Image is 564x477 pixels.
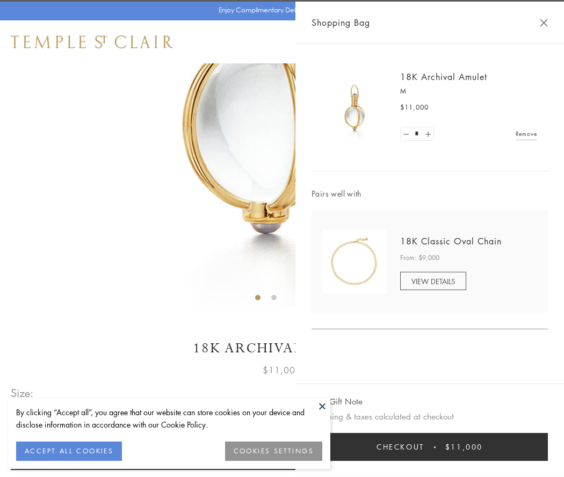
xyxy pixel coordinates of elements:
[225,442,322,461] button: COOKIES SETTINGS
[16,406,322,431] div: By clicking “Accept all”, you agree that our website can store cookies on your device and disclos...
[312,16,370,30] span: Shopping Bag
[11,339,553,358] h1: 18K Archival Amulet
[312,187,548,200] span: Pairs well with
[401,127,411,141] a: Set quantity to 0
[322,75,387,140] img: 18K Archival Amulet
[219,5,341,16] p: Enjoy Complimentary Delivery & Returns
[422,127,433,141] a: Set quantity to 2
[400,71,487,83] a: 18K Archival Amulet
[263,363,301,377] span: $11,000
[16,442,122,461] button: ACCEPT ALL COOKIES
[377,441,424,453] span: Checkout
[322,229,387,294] img: N88865-OV18
[540,19,548,27] button: Close Shopping Bag
[400,86,537,97] p: M
[411,276,455,286] span: VIEW DETAILS
[312,433,548,461] button: Checkout $11,000
[11,384,34,402] span: Size:
[11,35,173,48] img: Temple St. Clair
[516,128,537,140] a: Remove
[400,272,466,290] a: VIEW DETAILS
[400,102,429,113] span: $11,000
[312,395,363,408] button: Add Gift Note
[400,235,502,247] a: 18K Classic Oval Chain
[445,441,483,453] span: $11,000
[312,410,548,423] p: Shipping & taxes calculated at checkout
[400,252,439,263] span: From: $9,000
